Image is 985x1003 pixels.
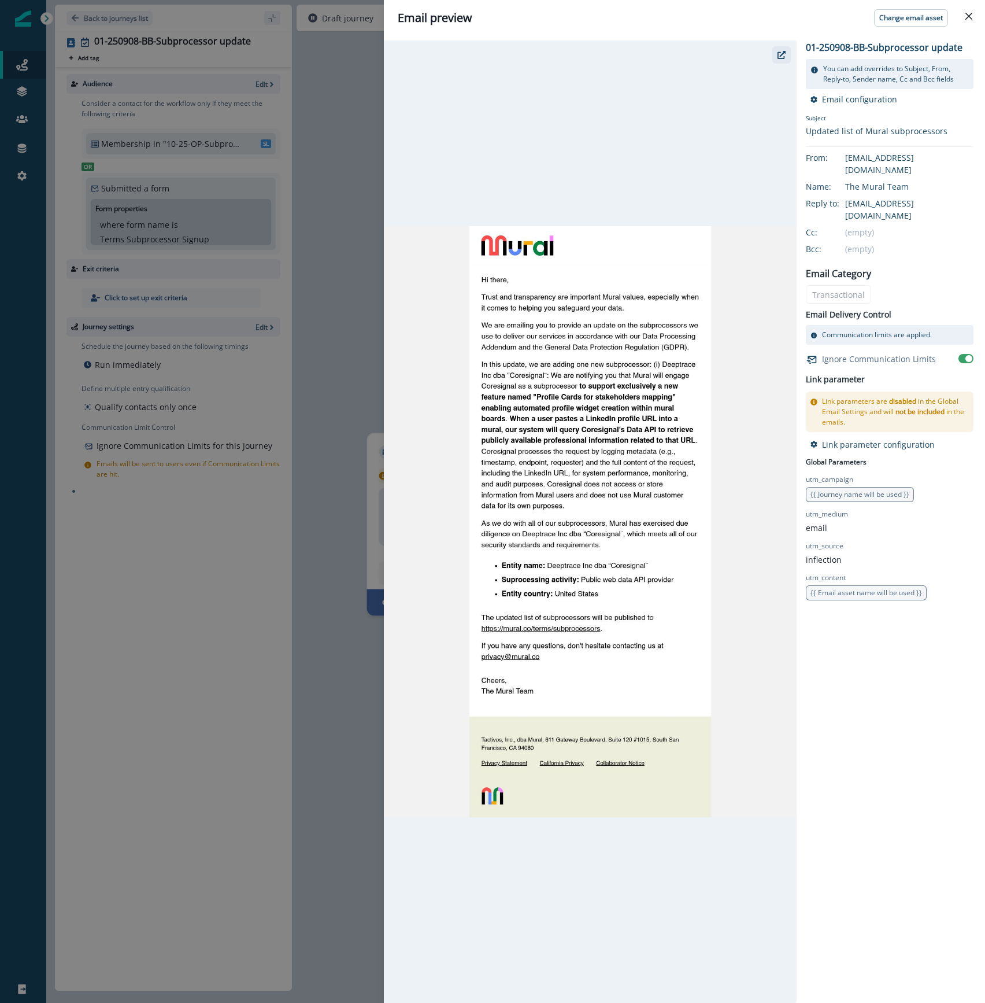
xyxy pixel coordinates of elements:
[822,94,897,105] p: Email configuration
[806,455,866,467] p: Global Parameters
[806,226,864,238] div: Cc:
[822,396,969,427] p: Link parameters are in the Global Email Settings and will in the emails.
[822,353,936,365] p: Ignore Communication Limits
[806,373,865,387] h2: Link parameter
[806,125,947,137] div: Updated list of Mural subprocessors
[822,330,932,340] p: Communication limits are applied.
[879,14,943,22] p: Change email asset
[806,114,947,125] p: Subject
[845,180,973,193] div: The Mural Team
[806,267,871,281] p: Email Category
[806,308,891,320] p: Email Delivery Control
[822,439,935,450] p: Link parameter configuration
[845,243,973,255] div: (empty)
[845,226,973,238] div: (empty)
[806,554,842,566] p: inflection
[398,9,971,27] div: Email preview
[806,197,864,209] div: Reply to:
[889,396,916,406] span: disabled
[806,243,864,255] div: Bcc:
[960,7,978,25] button: Close
[806,541,843,551] p: utm_source
[874,9,948,27] button: Change email asset
[895,407,945,416] span: not be included
[806,573,846,583] p: utm_content
[810,588,922,598] span: {{ Email asset name will be used }}
[806,474,853,485] p: utm_campaign
[810,94,897,105] button: Email configuration
[806,40,962,54] p: 01-250908-BB-Subprocessor update
[806,522,827,534] p: email
[810,439,935,450] button: Link parameter configuration
[845,152,973,176] div: [EMAIL_ADDRESS][DOMAIN_NAME]
[384,226,797,818] img: email asset unavailable
[810,489,909,499] span: {{ Journey name will be used }}
[845,197,973,222] div: [EMAIL_ADDRESS][DOMAIN_NAME]
[806,152,864,164] div: From:
[806,509,848,519] p: utm_medium
[806,180,864,193] div: Name:
[823,64,969,84] p: You can add overrides to Subject, From, Reply-to, Sender name, Cc and Bcc fields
